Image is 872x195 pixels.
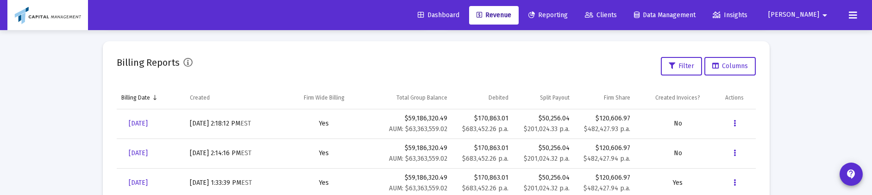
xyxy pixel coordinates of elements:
[477,11,511,19] span: Revenue
[604,94,630,101] div: Firm Share
[579,114,630,123] div: $120,606.97
[371,144,447,164] div: $59,186,320.49
[584,125,630,133] small: $482,427.93 p.a.
[241,179,252,187] small: EST
[640,119,716,128] div: No
[577,6,624,25] a: Clients
[452,87,514,109] td: Column Debited
[469,6,519,25] a: Revenue
[768,11,819,19] span: [PERSON_NAME]
[704,57,756,75] button: Columns
[371,114,447,134] div: $59,186,320.49
[574,87,635,109] td: Column Firm Share
[518,144,569,164] div: $50,256.04
[583,155,630,163] small: $482,427.94 p.a.
[462,184,508,192] small: $683,452.26 p.a.
[389,125,447,133] small: AUM: $63,363,559.02
[661,57,702,75] button: Filter
[585,11,617,19] span: Clients
[518,173,569,193] div: $50,256.04
[304,94,345,101] div: Firm Wide Billing
[540,94,570,101] div: Split Payout
[287,149,361,158] div: Yes
[669,62,694,70] span: Filter
[241,149,251,157] small: EST
[121,144,155,163] a: [DATE]
[396,94,447,101] div: Total Group Balance
[457,144,509,153] div: $170,863.01
[627,6,703,25] a: Data Management
[655,94,700,101] div: Created Invoices?
[410,6,467,25] a: Dashboard
[462,125,508,133] small: $683,452.26 p.a.
[185,87,282,109] td: Column Created
[418,11,459,19] span: Dashboard
[713,11,747,19] span: Insights
[634,11,696,19] span: Data Management
[457,114,509,123] div: $170,863.01
[129,120,148,127] span: [DATE]
[129,149,148,157] span: [DATE]
[129,179,148,187] span: [DATE]
[524,184,570,192] small: $201,024.32 p.a.
[705,6,755,25] a: Insights
[190,149,277,158] div: [DATE] 2:14:16 PM
[117,55,180,70] h2: Billing Reports
[240,120,251,127] small: EST
[489,94,508,101] div: Debited
[190,178,277,188] div: [DATE] 1:33:39 PM
[524,155,570,163] small: $201,024.32 p.a.
[513,87,574,109] td: Column Split Payout
[583,184,630,192] small: $482,427.94 p.a.
[462,155,508,163] small: $683,452.26 p.a.
[712,62,748,70] span: Columns
[121,94,150,101] div: Billing Date
[371,173,447,193] div: $59,186,320.49
[579,144,630,153] div: $120,606.97
[846,169,857,180] mat-icon: contact_support
[521,6,575,25] a: Reporting
[640,149,716,158] div: No
[721,87,755,109] td: Column Actions
[725,94,744,101] div: Actions
[457,173,509,182] div: $170,863.01
[635,87,721,109] td: Column Created Invoices?
[14,6,81,25] img: Dashboard
[190,94,210,101] div: Created
[524,125,570,133] small: $201,024.33 p.a.
[579,173,630,182] div: $120,606.97
[282,87,366,109] td: Column Firm Wide Billing
[757,6,841,24] button: [PERSON_NAME]
[287,178,361,188] div: Yes
[121,114,155,133] a: [DATE]
[389,184,447,192] small: AUM: $63,363,559.02
[528,11,568,19] span: Reporting
[640,178,716,188] div: Yes
[121,174,155,192] a: [DATE]
[389,155,447,163] small: AUM: $63,363,559.02
[287,119,361,128] div: Yes
[117,87,186,109] td: Column Billing Date
[366,87,452,109] td: Column Total Group Balance
[190,119,277,128] div: [DATE] 2:18:12 PM
[518,114,569,134] div: $50,256.04
[819,6,830,25] mat-icon: arrow_drop_down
